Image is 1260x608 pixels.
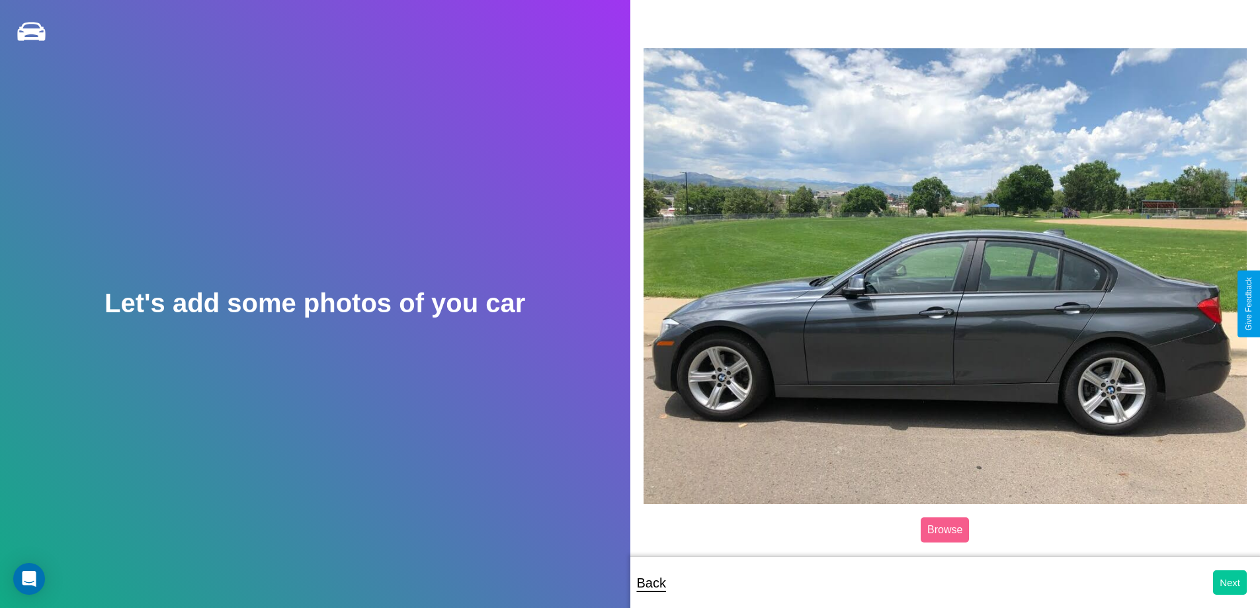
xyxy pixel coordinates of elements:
[13,563,45,595] div: Open Intercom Messenger
[1244,277,1253,331] div: Give Feedback
[644,48,1247,503] img: posted
[1213,570,1247,595] button: Next
[105,288,525,318] h2: Let's add some photos of you car
[637,571,666,595] p: Back
[921,517,969,543] label: Browse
